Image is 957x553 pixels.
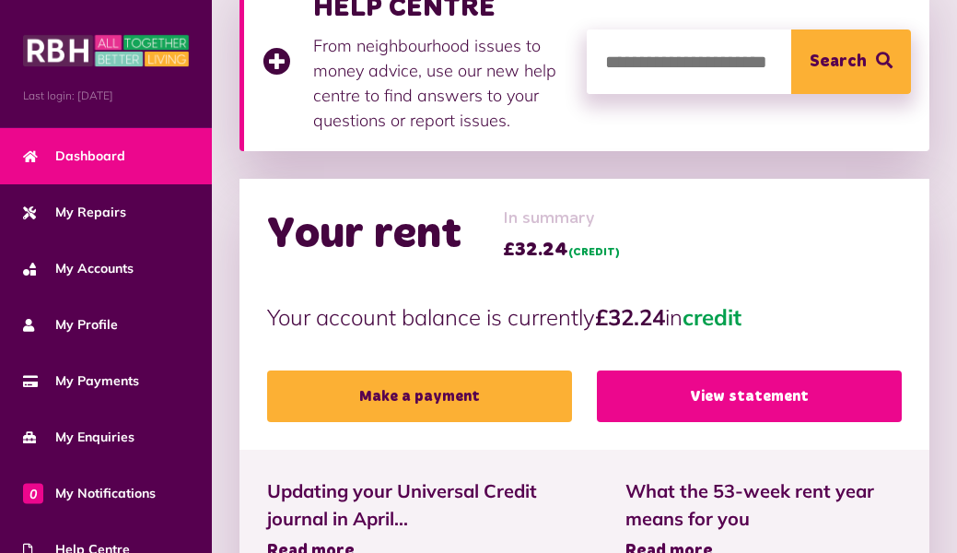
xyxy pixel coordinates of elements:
[595,303,665,331] strong: £32.24
[313,33,568,133] p: From neighbourhood issues to money advice, use our new help centre to find answers to your questi...
[23,484,156,503] span: My Notifications
[23,203,126,222] span: My Repairs
[503,206,620,231] span: In summary
[267,477,570,533] span: Updating your Universal Credit journal in April...
[23,259,134,278] span: My Accounts
[503,236,620,264] span: £32.24
[625,477,902,533] span: What the 53-week rent year means for you
[267,371,572,422] a: Make a payment
[23,428,134,447] span: My Enquiries
[267,208,461,262] h2: Your rent
[683,303,741,331] span: credit
[267,300,902,334] p: Your account balance is currently in
[23,483,43,503] span: 0
[791,29,911,94] button: Search
[597,371,902,422] a: View statement
[23,315,118,335] span: My Profile
[23,147,125,166] span: Dashboard
[23,371,139,391] span: My Payments
[23,88,189,104] span: Last login: [DATE]
[810,29,867,94] span: Search
[568,247,620,258] span: (CREDIT)
[23,32,189,69] img: MyRBH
